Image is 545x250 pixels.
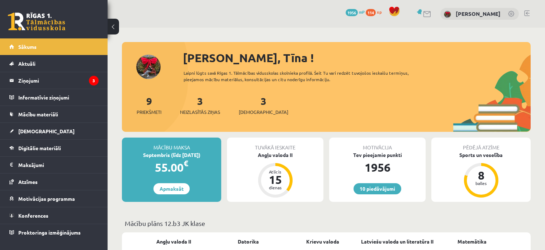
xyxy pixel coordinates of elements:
a: Atzīmes [9,173,99,190]
span: Proktoringa izmēģinājums [18,229,81,236]
a: Sākums [9,38,99,55]
span: Konferences [18,212,48,219]
a: Konferences [9,207,99,224]
a: 10 piedāvājumi [354,183,401,194]
a: [DEMOGRAPHIC_DATA] [9,123,99,139]
a: Motivācijas programma [9,190,99,207]
a: 3Neizlasītās ziņas [180,94,220,116]
a: Latviešu valoda un literatūra II [361,238,433,245]
a: 114 xp [366,9,385,15]
span: Atzīmes [18,179,38,185]
div: Mācību maksa [122,138,221,151]
a: Informatīvie ziņojumi [9,89,99,106]
a: Digitālie materiāli [9,140,99,156]
span: mP [359,9,365,15]
span: [DEMOGRAPHIC_DATA] [239,108,288,116]
a: Sports un veselība 8 balles [431,151,531,199]
a: Angļu valoda II [156,238,191,245]
legend: Maksājumi [18,157,99,173]
div: Pēdējā atzīme [431,138,531,151]
a: Matemātika [458,238,487,245]
a: Mācību materiāli [9,106,99,122]
div: Laipni lūgts savā Rīgas 1. Tālmācības vidusskolas skolnieka profilā. Šeit Tu vari redzēt tuvojošo... [184,70,429,83]
a: Datorika [238,238,259,245]
a: Apmaksāt [153,183,190,194]
div: 8 [470,170,492,181]
legend: Ziņojumi [18,72,99,89]
span: Digitālie materiāli [18,145,61,151]
span: [DEMOGRAPHIC_DATA] [18,128,75,134]
span: Motivācijas programma [18,195,75,202]
span: Priekšmeti [137,108,161,116]
a: [PERSON_NAME] [456,10,501,17]
div: Angļu valoda II [227,151,323,159]
span: Sākums [18,43,37,50]
a: 9Priekšmeti [137,94,161,116]
span: 1956 [346,9,358,16]
a: Angļu valoda II Atlicis 15 dienas [227,151,323,199]
a: Ziņojumi3 [9,72,99,89]
span: Neizlasītās ziņas [180,108,220,116]
div: Motivācija [329,138,426,151]
a: Proktoringa izmēģinājums [9,224,99,241]
a: 3[DEMOGRAPHIC_DATA] [239,94,288,116]
span: xp [377,9,381,15]
i: 3 [89,76,99,85]
p: Mācību plāns 12.b3 JK klase [125,218,528,228]
legend: Informatīvie ziņojumi [18,89,99,106]
div: [PERSON_NAME], Tīna ! [183,49,531,66]
span: € [184,158,188,168]
span: Mācību materiāli [18,111,58,117]
div: Tev pieejamie punkti [329,151,426,159]
div: Septembris (līdz [DATE]) [122,151,221,159]
div: 1956 [329,159,426,176]
div: balles [470,181,492,185]
img: Tīna Šneidere [444,11,451,18]
a: Maksājumi [9,157,99,173]
div: Tuvākā ieskaite [227,138,323,151]
span: 114 [366,9,376,16]
div: 15 [265,174,286,185]
a: Aktuāli [9,55,99,72]
div: 55.00 [122,159,221,176]
div: Atlicis [265,170,286,174]
span: Aktuāli [18,60,35,67]
a: Krievu valoda [306,238,339,245]
div: Sports un veselība [431,151,531,159]
a: Rīgas 1. Tālmācības vidusskola [8,13,65,31]
a: 1956 mP [346,9,365,15]
div: dienas [265,185,286,190]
